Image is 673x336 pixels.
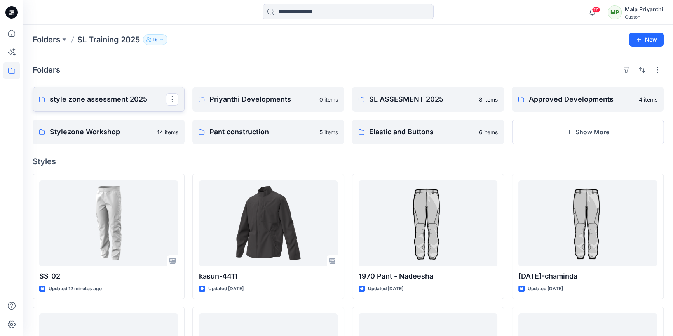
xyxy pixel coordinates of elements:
[518,180,657,266] a: 09-07-2025-chaminda
[592,7,600,13] span: 17
[512,87,664,112] a: Approved Developments4 items
[369,126,474,137] p: Elastic and Buttons
[33,157,664,166] h4: Styles
[49,285,102,293] p: Updated 12 minutes ago
[50,126,152,137] p: Stylezone Workshop
[625,5,663,14] div: Mala Priyanthi
[50,94,166,105] p: style zone assessment 2025
[39,180,178,266] a: SS_02
[39,271,178,282] p: SS_02
[512,120,664,144] button: Show More
[209,94,315,105] p: Priyanthi Developments
[518,271,657,282] p: [DATE]-chaminda
[209,126,315,137] p: Pant construction
[33,120,185,144] a: Stylezone Workshop14 items
[608,5,622,19] div: MP
[352,120,504,144] a: Elastic and Buttons6 items
[192,87,344,112] a: Priyanthi Developments0 items
[143,34,167,45] button: 16
[629,33,664,47] button: New
[352,87,504,112] a: SL ASSESMENT 20258 items
[369,94,474,105] p: SL ASSESMENT 2025
[199,180,338,266] a: kasun-4411
[199,271,338,282] p: kasun-4411
[359,180,497,266] a: 1970 Pant - Nadeesha
[479,95,498,104] p: 8 items
[157,128,178,136] p: 14 items
[368,285,403,293] p: Updated [DATE]
[33,34,60,45] a: Folders
[639,95,657,104] p: 4 items
[528,285,563,293] p: Updated [DATE]
[192,120,344,144] a: Pant construction5 items
[529,94,634,105] p: Approved Developments
[208,285,244,293] p: Updated [DATE]
[625,14,663,20] div: Guston
[153,35,158,44] p: 16
[479,128,498,136] p: 6 items
[319,95,338,104] p: 0 items
[33,87,185,112] a: style zone assessment 2025
[77,34,140,45] p: SL Training 2025
[359,271,497,282] p: 1970 Pant - Nadeesha
[33,65,60,74] h4: Folders
[319,128,338,136] p: 5 items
